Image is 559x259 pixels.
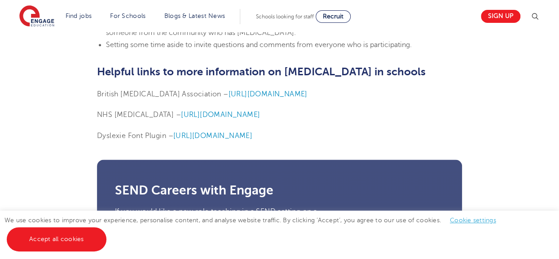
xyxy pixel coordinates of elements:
span: British [MEDICAL_DATA] Association – [97,90,228,98]
a: [URL][DOMAIN_NAME] [228,90,307,98]
img: Engage Education [19,5,54,28]
span: Recruit [323,13,343,20]
h3: SEND Careers with Engage [115,184,444,197]
a: Find jobs [66,13,92,19]
span: NHS [MEDICAL_DATA] – [97,111,181,119]
a: Recruit [316,10,351,23]
p: If you would like a new role teaching in a SEND setting on a permanent, long-term, or short-term ... [115,206,339,253]
span: Setting some time aside to invite questions and comments from everyone who is participating. [106,41,412,49]
span: Schools looking for staff [256,13,314,20]
a: Blogs & Latest News [164,13,225,19]
a: Cookie settings [450,217,496,224]
a: Sign up [481,10,520,23]
a: Accept all cookies [7,227,106,251]
b: Helpful links to more information on [MEDICAL_DATA] in schools [97,65,426,78]
a: [URL][DOMAIN_NAME] [173,132,252,140]
span: We use cookies to improve your experience, personalise content, and analyse website traffic. By c... [4,217,505,242]
span: Dyslexie Font Plugin – [97,132,173,140]
a: [URL][DOMAIN_NAME] [181,111,260,119]
a: For Schools [110,13,145,19]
